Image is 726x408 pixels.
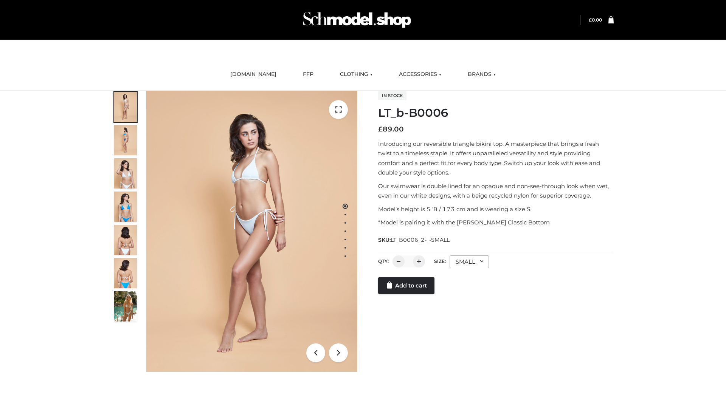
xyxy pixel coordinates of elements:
img: ArielClassicBikiniTop_CloudNine_AzureSky_OW114ECO_3-scaled.jpg [114,158,137,189]
img: ArielClassicBikiniTop_CloudNine_AzureSky_OW114ECO_1-scaled.jpg [114,92,137,122]
bdi: 0.00 [589,17,602,23]
a: FFP [297,66,319,83]
a: £0.00 [589,17,602,23]
label: Size: [434,258,446,264]
p: Introducing our reversible triangle bikini top. A masterpiece that brings a fresh twist to a time... [378,139,614,178]
bdi: 89.00 [378,125,404,133]
span: £ [378,125,383,133]
a: Add to cart [378,277,434,294]
a: [DOMAIN_NAME] [225,66,282,83]
h1: LT_b-B0006 [378,106,614,120]
a: BRANDS [462,66,501,83]
p: *Model is pairing it with the [PERSON_NAME] Classic Bottom [378,218,614,227]
span: In stock [378,91,406,100]
div: SMALL [450,255,489,268]
span: SKU: [378,235,450,244]
img: Schmodel Admin 964 [300,5,414,35]
a: ACCESSORIES [393,66,447,83]
span: £ [589,17,592,23]
img: ArielClassicBikiniTop_CloudNine_AzureSky_OW114ECO_8-scaled.jpg [114,258,137,288]
img: ArielClassicBikiniTop_CloudNine_AzureSky_OW114ECO_7-scaled.jpg [114,225,137,255]
p: Our swimwear is double lined for an opaque and non-see-through look when wet, even in our white d... [378,181,614,201]
span: LT_B0006_2-_-SMALL [391,236,450,243]
a: CLOTHING [334,66,378,83]
p: Model’s height is 5 ‘8 / 173 cm and is wearing a size S. [378,204,614,214]
img: ArielClassicBikiniTop_CloudNine_AzureSky_OW114ECO_1 [146,91,357,372]
img: ArielClassicBikiniTop_CloudNine_AzureSky_OW114ECO_4-scaled.jpg [114,192,137,222]
img: ArielClassicBikiniTop_CloudNine_AzureSky_OW114ECO_2-scaled.jpg [114,125,137,155]
label: QTY: [378,258,389,264]
img: Arieltop_CloudNine_AzureSky2.jpg [114,291,137,321]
